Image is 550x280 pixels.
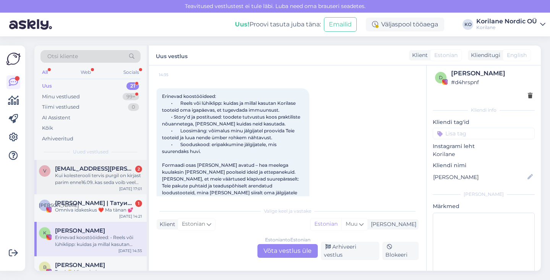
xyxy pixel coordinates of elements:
div: Minu vestlused [42,93,80,101]
span: АЛИНА | Татуированная мама, специалист по анализу рисунка [55,200,134,207]
span: Uued vestlused [73,148,108,155]
div: Estonian [311,218,341,230]
button: Emailid [324,17,357,32]
label: Uus vestlus [156,50,188,60]
span: Brigita Taevere [55,262,105,269]
div: AI Assistent [42,114,70,122]
div: [DATE] 17:01 [119,186,142,192]
div: Klient [157,220,175,228]
div: Korilane Nordic OÜ [476,18,537,24]
div: Tiimi vestlused [42,103,79,111]
div: Kliendi info [433,107,535,114]
span: Otsi kliente [47,52,78,60]
span: English [507,51,527,59]
b: Uus! [235,21,249,28]
span: [PERSON_NAME] [39,202,79,208]
div: Estonian to Estonian [265,236,311,243]
div: KO [463,19,473,30]
span: K [43,230,47,236]
input: Lisa nimi [433,173,526,181]
span: Muu [346,220,357,227]
p: Märkmed [433,202,535,210]
span: Estonian [182,220,205,228]
div: [DATE] 14:35 [118,248,142,254]
div: Uus [42,82,52,90]
div: 0 [128,103,139,111]
div: 21 [126,82,139,90]
span: Kristina Karu [55,227,105,234]
a: Korilane Nordic OÜKorilane [476,18,545,31]
div: Võta vestlus üle [257,244,318,258]
span: 14:35 [159,72,188,78]
div: Klienditugi [468,51,500,59]
span: Estonian [434,51,458,59]
img: Askly Logo [6,52,21,66]
div: All [40,67,49,77]
p: Kliendi tag'id [433,118,535,126]
div: [PERSON_NAME] [433,191,535,198]
div: [PERSON_NAME] [368,220,416,228]
div: Väljaspool tööaega [366,18,444,31]
p: Kliendi nimi [433,161,535,169]
span: vaike.vickery@gmail.com [55,165,134,172]
div: Arhiveeritud [42,135,73,143]
div: 99+ [123,93,139,101]
span: Erinevad koostööideed: • Reels või lühiklipp: kuidas ja millal kasutan Korilase tooteid oma igapä... [162,93,301,264]
p: Korilane [433,150,535,158]
span: B [43,264,47,270]
span: d [439,75,443,80]
span: v [43,168,46,174]
div: Klient [409,51,428,59]
input: Lisa tag [433,128,535,139]
div: 1 [135,200,142,207]
div: 2 [135,166,142,173]
div: [DATE] 14:21 [119,213,142,219]
div: Omniva idakeskus ❤️ Ma tänan 💕 [55,207,142,213]
div: Valige keel ja vastake [157,208,419,215]
div: Web [79,67,92,77]
div: Arhiveeri vestlus [321,242,379,260]
div: [PERSON_NAME] [451,69,532,78]
p: Instagrami leht [433,142,535,150]
div: Blokeeri [382,242,419,260]
div: Erinevad koostööideed: • Reels või lühiklipp: kuidas ja millal kasutan Korilase tooteid oma igapä... [55,234,142,248]
div: # d4hrspnf [451,78,532,86]
div: Kui kolesterooli tervis purgil on kirjast parim enne16.09..kas seda voib veel kasutada Ka oktoobr... [55,172,142,186]
div: Korilane [476,24,537,31]
div: Proovi tasuta juba täna: [235,20,321,29]
div: Kõik [42,124,53,132]
div: Socials [122,67,141,77]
